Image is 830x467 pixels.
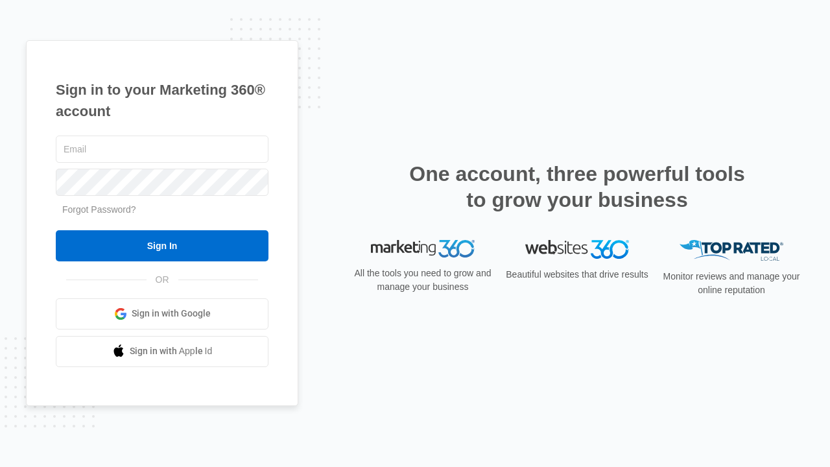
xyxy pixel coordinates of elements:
[147,273,178,287] span: OR
[504,268,650,281] p: Beautiful websites that drive results
[56,79,268,122] h1: Sign in to your Marketing 360® account
[371,240,475,258] img: Marketing 360
[680,240,783,261] img: Top Rated Local
[56,230,268,261] input: Sign In
[132,307,211,320] span: Sign in with Google
[56,136,268,163] input: Email
[56,298,268,329] a: Sign in with Google
[405,161,749,213] h2: One account, three powerful tools to grow your business
[62,204,136,215] a: Forgot Password?
[56,336,268,367] a: Sign in with Apple Id
[659,270,804,297] p: Monitor reviews and manage your online reputation
[350,267,495,294] p: All the tools you need to grow and manage your business
[525,240,629,259] img: Websites 360
[130,344,213,358] span: Sign in with Apple Id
